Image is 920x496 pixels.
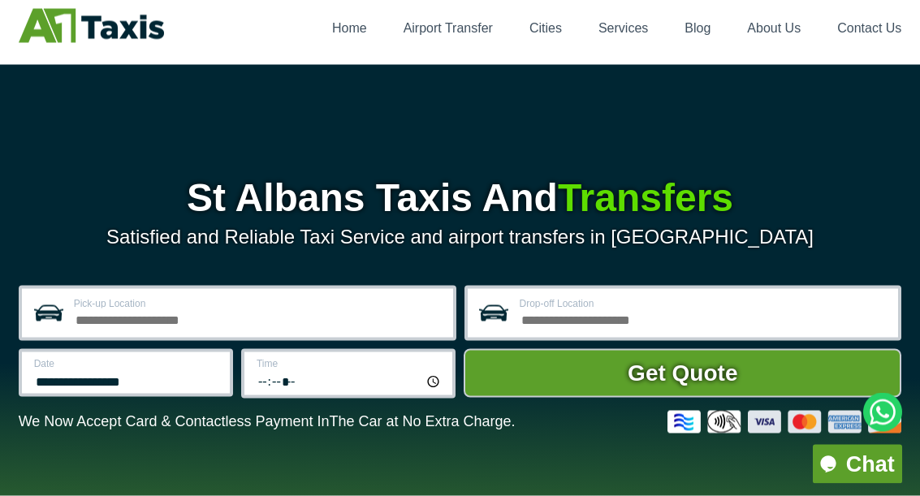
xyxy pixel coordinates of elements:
[813,440,908,484] iframe: chat widget
[19,413,516,430] p: We Now Accept Card & Contactless Payment In
[19,179,902,218] h1: St Albans Taxis And
[34,359,220,369] label: Date
[558,176,733,219] span: Transfers
[598,21,648,35] a: Services
[747,21,801,35] a: About Us
[19,9,164,43] img: A1 Taxis St Albans LTD
[257,359,443,369] label: Time
[529,21,562,35] a: Cities
[837,21,901,35] a: Contact Us
[74,299,443,308] label: Pick-up Location
[464,349,901,398] button: Get Quote
[19,226,902,248] p: Satisfied and Reliable Taxi Service and airport transfers in [GEOGRAPHIC_DATA]
[685,21,711,35] a: Blog
[330,413,516,429] span: The Car at No Extra Charge.
[667,411,901,433] img: Credit And Debit Cards
[404,21,493,35] a: Airport Transfer
[332,21,367,35] a: Home
[520,299,889,308] label: Drop-off Location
